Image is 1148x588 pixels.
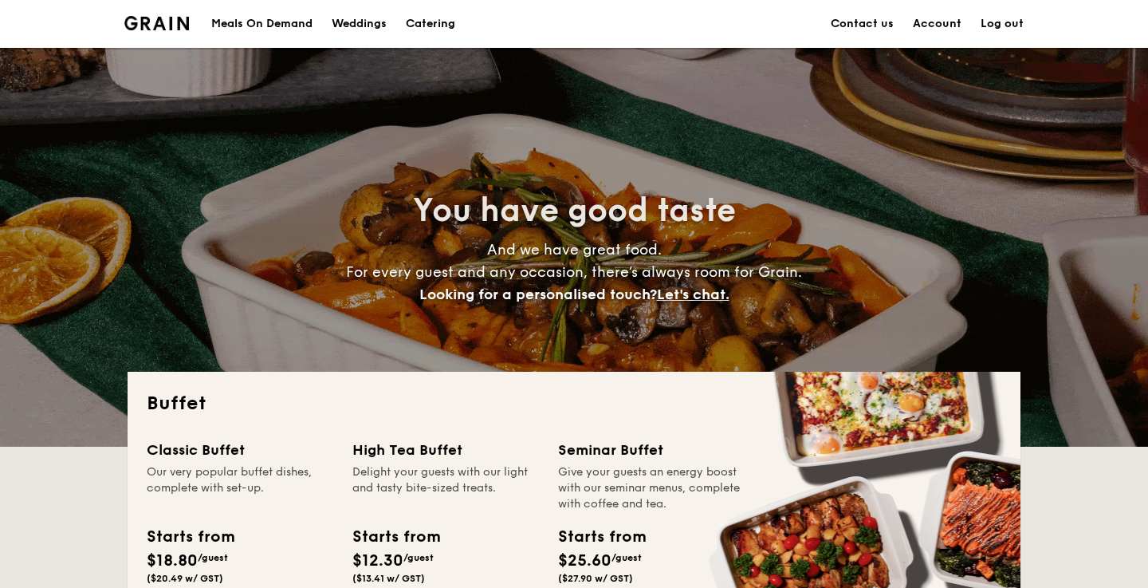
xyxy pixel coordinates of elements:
[352,464,539,512] div: Delight your guests with our light and tasty bite-sized treats.
[558,525,645,549] div: Starts from
[352,573,425,584] span: ($13.41 w/ GST)
[558,573,633,584] span: ($27.90 w/ GST)
[558,551,611,570] span: $25.60
[403,552,434,563] span: /guest
[352,439,539,461] div: High Tea Buffet
[124,16,189,30] img: Grain
[124,16,189,30] a: Logotype
[147,391,1001,416] h2: Buffet
[558,464,745,512] div: Give your guests an energy boost with our seminar menus, complete with coffee and tea.
[352,551,403,570] span: $12.30
[147,573,223,584] span: ($20.49 w/ GST)
[413,191,736,230] span: You have good taste
[198,552,228,563] span: /guest
[147,439,333,461] div: Classic Buffet
[657,286,729,303] span: Let's chat.
[352,525,439,549] div: Starts from
[346,241,802,303] span: And we have great food. For every guest and any occasion, there’s always room for Grain.
[147,464,333,512] div: Our very popular buffet dishes, complete with set-up.
[147,525,234,549] div: Starts from
[419,286,657,303] span: Looking for a personalised touch?
[147,551,198,570] span: $18.80
[558,439,745,461] div: Seminar Buffet
[611,552,642,563] span: /guest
